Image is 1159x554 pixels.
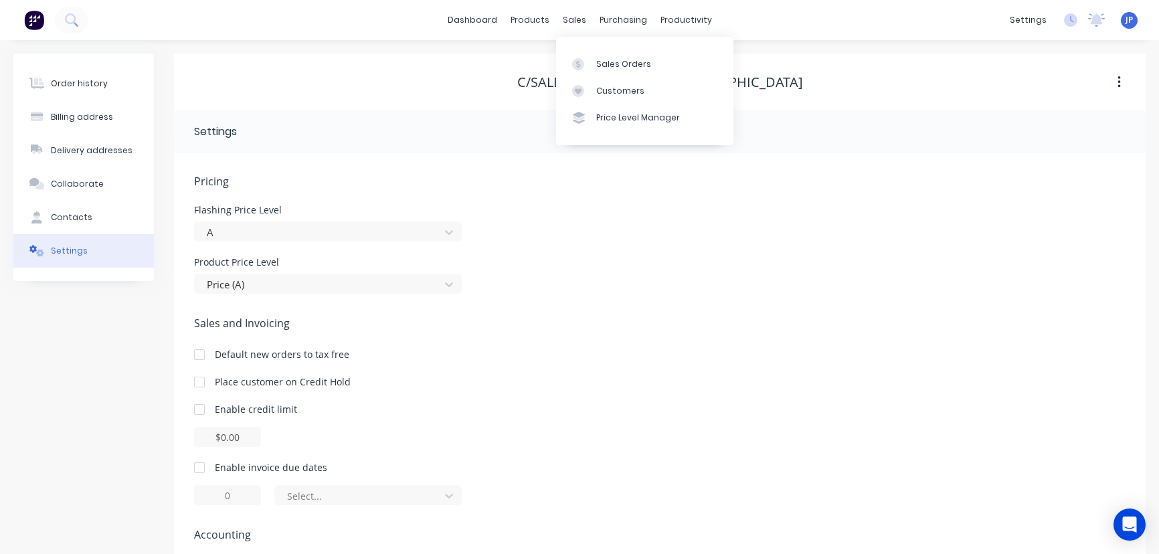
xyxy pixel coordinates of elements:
div: C/SALE [PERSON_NAME][GEOGRAPHIC_DATA] [517,74,803,90]
span: JP [1126,14,1133,26]
span: Pricing [194,173,1126,189]
div: productivity [654,10,719,30]
div: Default new orders to tax free [215,347,349,361]
img: Factory [24,10,44,30]
div: Flashing Price Level [194,205,462,215]
div: Contacts [51,211,92,223]
div: Enable invoice due dates [215,460,327,474]
button: Order history [13,67,154,100]
input: 0 [194,485,261,505]
button: Delivery addresses [13,134,154,167]
div: settings [1003,10,1053,30]
div: products [504,10,556,30]
div: Delivery addresses [51,145,132,157]
div: Customers [596,85,644,97]
input: $0 [194,427,261,447]
div: sales [556,10,593,30]
a: Customers [556,78,733,104]
div: Sales Orders [596,58,651,70]
a: dashboard [441,10,504,30]
div: Select... [287,489,432,503]
span: Sales and Invoicing [194,315,1126,331]
div: Price Level Manager [596,112,680,124]
div: Settings [194,124,237,140]
div: Settings [51,245,88,257]
div: Product Price Level [194,258,462,267]
div: purchasing [593,10,654,30]
div: Place customer on Credit Hold [215,375,351,389]
div: Billing address [51,111,113,123]
div: Collaborate [51,178,104,190]
a: Price Level Manager [556,104,733,131]
div: Enable credit limit [215,402,297,416]
a: Sales Orders [556,50,733,77]
div: Open Intercom Messenger [1113,509,1146,541]
button: Billing address [13,100,154,134]
button: Settings [13,234,154,268]
span: Accounting [194,527,1126,543]
button: Contacts [13,201,154,234]
div: Order history [51,78,108,90]
button: Collaborate [13,167,154,201]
